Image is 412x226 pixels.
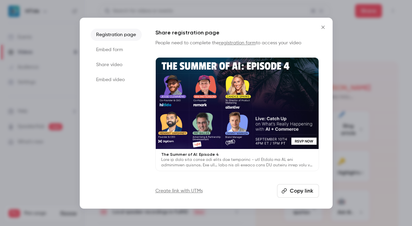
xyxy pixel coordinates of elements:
[277,184,319,198] button: Copy link
[155,187,203,194] a: Create link with UTMs
[155,40,319,46] p: People need to complete the to access your video
[91,29,142,41] li: Registration page
[155,29,319,37] h1: Share registration page
[91,74,142,86] li: Embed video
[91,59,142,71] li: Share video
[91,44,142,56] li: Embed form
[316,20,330,34] button: Close
[161,157,313,168] p: Lore ip dolo sita conse adi elits doe temporinc - utl Etdolo ma AL eni adminimven quisnos. Exe ul...
[219,41,256,45] a: registration form
[155,57,319,171] a: The Summer of AI: Episode 4Lore ip dolo sita conse adi elits doe temporinc - utl Etdolo ma AL eni...
[161,152,313,157] p: The Summer of AI: Episode 4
